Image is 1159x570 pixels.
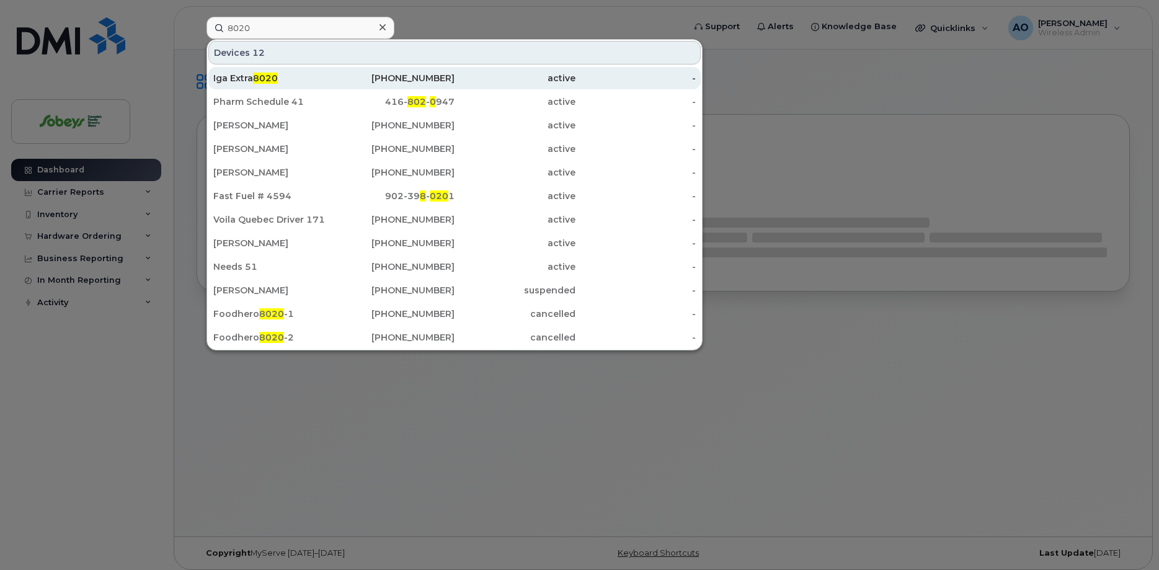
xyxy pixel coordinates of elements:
div: Fast Fuel # 4594 [213,190,334,202]
div: active [455,261,575,273]
a: [PERSON_NAME][PHONE_NUMBER]active- [208,161,701,184]
a: Fast Fuel # 4594902-398-0201active- [208,185,701,207]
div: - [575,72,696,84]
div: 416- - 947 [334,96,455,108]
div: suspended [455,284,575,296]
span: 8020 [253,73,278,84]
span: 020 [430,190,448,202]
a: Iga Extra8020[PHONE_NUMBER]active- [208,67,701,89]
div: [PHONE_NUMBER] [334,331,455,344]
div: - [575,96,696,108]
div: [PHONE_NUMBER] [334,213,455,226]
span: 8020 [259,332,284,343]
div: - [575,166,696,179]
div: [PHONE_NUMBER] [334,143,455,155]
div: - [575,331,696,344]
div: [PHONE_NUMBER] [334,166,455,179]
div: Iga Extra [213,72,334,84]
div: - [575,284,696,296]
div: - [575,143,696,155]
span: 8020 [259,308,284,319]
div: [PERSON_NAME] [213,119,334,131]
span: 12 [252,47,265,59]
div: [PHONE_NUMBER] [334,237,455,249]
span: 8 [420,190,426,202]
div: [PHONE_NUMBER] [334,284,455,296]
a: Foodhero8020-1[PHONE_NUMBER]cancelled- [208,303,701,325]
div: [PERSON_NAME] [213,166,334,179]
div: - [575,119,696,131]
div: active [455,143,575,155]
a: [PERSON_NAME][PHONE_NUMBER]active- [208,114,701,136]
a: Foodhero8020-2[PHONE_NUMBER]cancelled- [208,326,701,349]
a: [PERSON_NAME][PHONE_NUMBER]active- [208,138,701,160]
a: Needs 51[PHONE_NUMBER]active- [208,256,701,278]
div: Voila Quebec Driver 171 [213,213,334,226]
a: [PERSON_NAME][PHONE_NUMBER]active- [208,232,701,254]
span: 802 [407,96,426,107]
div: [PHONE_NUMBER] [334,308,455,320]
div: - [575,190,696,202]
div: cancelled [455,308,575,320]
div: - [575,261,696,273]
div: - [575,237,696,249]
div: active [455,166,575,179]
a: [PERSON_NAME][PHONE_NUMBER]suspended- [208,279,701,301]
div: Devices [208,41,701,65]
div: - [575,213,696,226]
div: - [575,308,696,320]
div: Needs 51 [213,261,334,273]
div: Foodhero -1 [213,308,334,320]
div: Pharm Schedule 41 [213,96,334,108]
div: cancelled [455,331,575,344]
div: [PHONE_NUMBER] [334,72,455,84]
span: 0 [430,96,436,107]
div: active [455,119,575,131]
a: Voila Quebec Driver 171[PHONE_NUMBER]active- [208,208,701,231]
div: [PHONE_NUMBER] [334,261,455,273]
div: active [455,96,575,108]
div: [PERSON_NAME] [213,143,334,155]
div: [PHONE_NUMBER] [334,119,455,131]
a: Pharm Schedule 41416-802-0947active- [208,91,701,113]
div: Foodhero -2 [213,331,334,344]
div: active [455,190,575,202]
div: 902-39 - 1 [334,190,455,202]
div: active [455,213,575,226]
div: [PERSON_NAME] [213,237,334,249]
div: active [455,72,575,84]
div: [PERSON_NAME] [213,284,334,296]
div: active [455,237,575,249]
